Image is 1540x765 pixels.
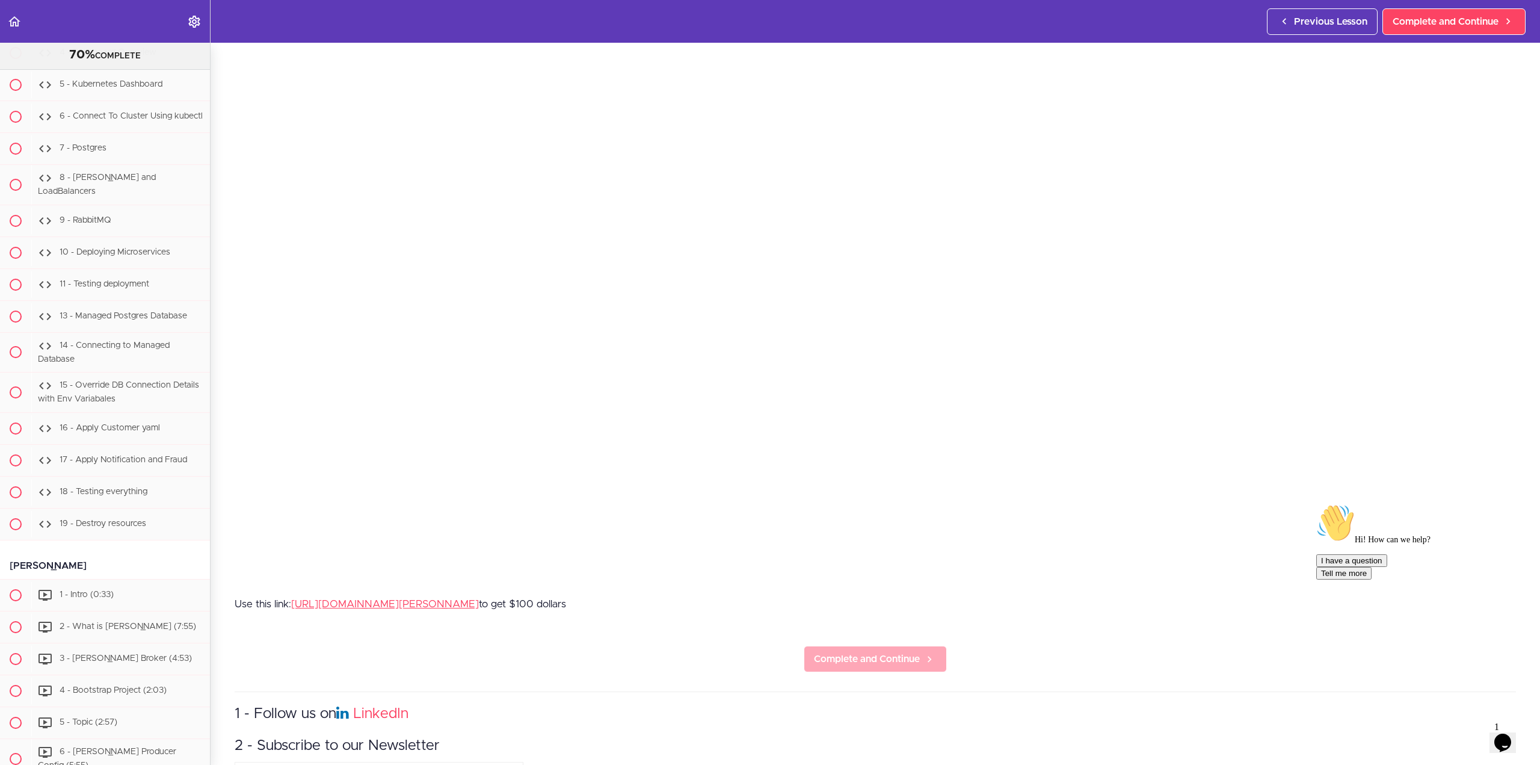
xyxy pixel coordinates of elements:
span: 14 - Connecting to Managed Database [38,341,170,364]
span: 17 - Apply Notification and Fraud [60,456,187,464]
iframe: chat widget [1489,717,1528,753]
p: Use this link: to get $100 dollars [235,595,1516,613]
a: Complete and Continue [1382,8,1526,35]
span: 5 - Topic (2:57) [60,718,117,726]
span: 13 - Managed Postgres Database [60,312,187,320]
span: Complete and Continue [1393,14,1498,29]
span: 16 - Apply Customer yaml [60,424,160,432]
span: 1 - Intro (0:33) [60,590,114,599]
span: 15 - Override DB Connection Details with Env Variabales [38,382,199,404]
button: I have a question [5,55,76,68]
span: 4 - Bootstrap Project (2:03) [60,686,167,695]
img: :wave: [5,5,43,43]
a: LinkedIn [353,707,408,721]
svg: Back to course curriculum [7,14,22,29]
div: COMPLETE [15,48,195,63]
a: Previous Lesson [1267,8,1378,35]
span: 9 - RabbitMQ [60,216,111,225]
h3: 1 - Follow us on [235,704,1516,724]
span: 6 - Connect To Cluster Using kubectl [60,112,203,120]
a: [URL][DOMAIN_NAME][PERSON_NAME] [291,599,479,609]
span: 8 - [PERSON_NAME] and LoadBalancers [38,173,156,196]
span: 3 - [PERSON_NAME] Broker (4:53) [60,654,192,663]
div: 👋Hi! How can we help?I have a questionTell me more [5,5,221,81]
span: 70% [69,49,95,61]
svg: Settings Menu [187,14,202,29]
span: 2 - What is [PERSON_NAME] (7:55) [60,622,196,631]
a: Complete and Continue [804,646,947,672]
span: Previous Lesson [1294,14,1367,29]
span: Complete and Continue [814,652,920,666]
span: 11 - Testing deployment [60,280,149,288]
iframe: chat widget [1311,499,1528,711]
h3: 2 - Subscribe to our Newsletter [235,736,1516,756]
span: 19 - Destroy resources [60,519,146,528]
span: Hi! How can we help? [5,36,119,45]
span: 7 - Postgres [60,144,106,152]
span: 10 - Deploying Microservices [60,248,170,256]
span: 18 - Testing everything [60,488,147,496]
button: Tell me more [5,68,60,81]
span: 5 - Kubernetes Dashboard [60,80,162,88]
